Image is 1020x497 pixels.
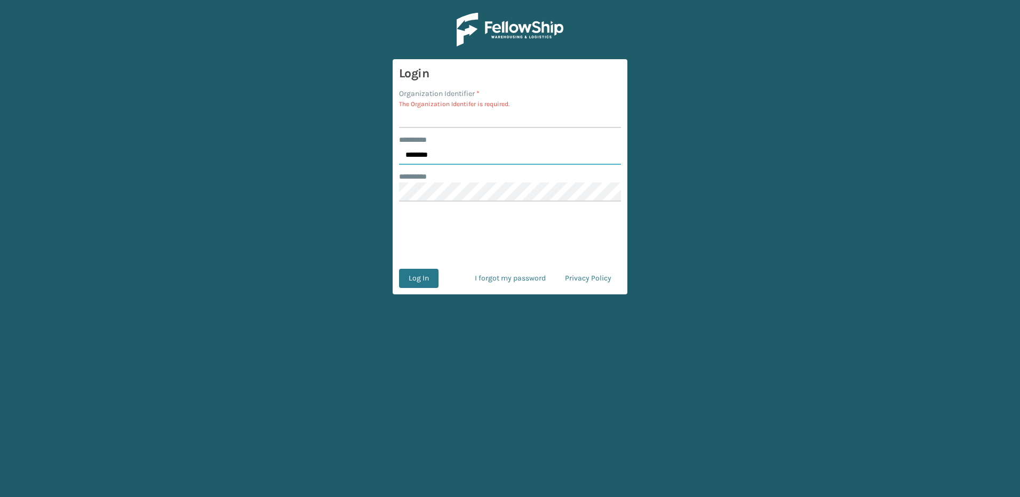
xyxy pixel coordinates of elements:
[399,88,480,99] label: Organization Identifier
[555,269,621,288] a: Privacy Policy
[457,13,563,46] img: Logo
[399,269,439,288] button: Log In
[465,269,555,288] a: I forgot my password
[399,99,621,109] p: The Organization Identifer is required.
[399,66,621,82] h3: Login
[429,214,591,256] iframe: reCAPTCHA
